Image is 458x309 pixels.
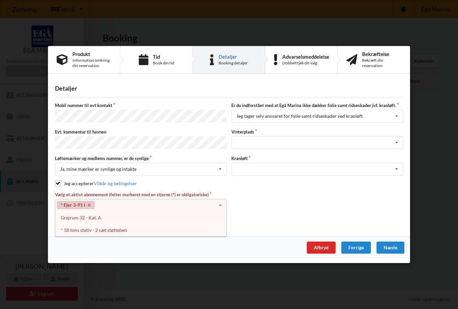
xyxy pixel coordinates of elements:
div: Jeg tager selv ansvaret for folie samt ridseskader ved kranløft [236,114,363,118]
label: Mobil nummer til evt kontakt [55,102,227,108]
div: Advarselsmeddelelse [282,54,329,59]
div: Dobbelttjek dit valg [282,60,329,66]
a: * Ejer 3-91 I [57,201,95,209]
a: Vilkår og betingelser [94,181,137,186]
div: Grejrum 32 - Kat. A [55,211,226,224]
div: Bekræft din reservation [362,58,401,68]
div: Forrige [341,242,371,254]
div: Ja, mine mærker er synlige og intakte [60,167,136,171]
div: Afbryd [307,242,336,254]
div: Detaljer [55,85,403,92]
label: Kranløft [231,155,403,161]
div: Information omkring din reservation [72,58,111,68]
div: Bekræftelse [362,51,401,57]
label: Er du indforstået med at Egå Marina ikke dækker folie samt ridseskader jvf. kranløft. [231,102,403,108]
div: Book din tid [153,60,174,66]
label: Jeg accepterer [55,181,137,186]
label: Evt. kommentar til havnen [55,129,227,135]
div: Produkt [72,51,111,57]
label: Vælg et aktivt abonnement (felter markeret med en stjerne (*) er obligatoriske) [55,192,227,198]
label: Løftemærker og medlems nummer, er de synlige [55,155,227,161]
div: * 18 tons stativ - 2 sæt støtteben [55,224,226,236]
label: Vinterplads [231,129,403,135]
div: Booking detaljer [219,60,248,66]
div: Næste [377,242,404,254]
div: Tid [153,54,174,59]
div: Detaljer [219,54,248,59]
